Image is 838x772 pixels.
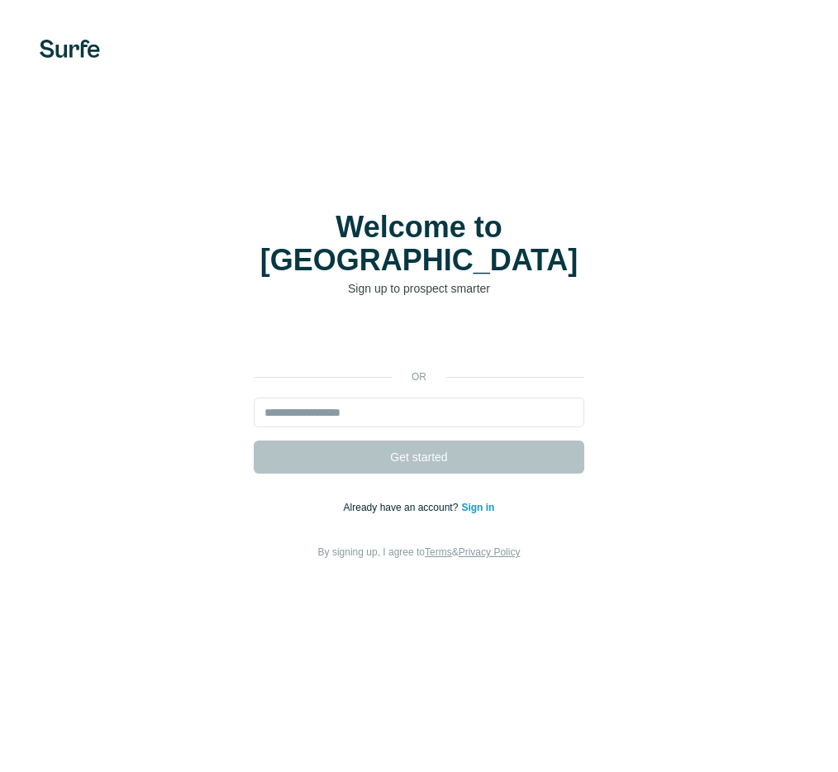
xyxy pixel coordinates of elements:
[459,546,521,558] a: Privacy Policy
[393,369,445,384] p: or
[40,40,100,58] img: Surfe's logo
[254,211,584,277] h1: Welcome to [GEOGRAPHIC_DATA]
[344,502,462,513] span: Already have an account?
[461,502,494,513] a: Sign in
[318,546,521,558] span: By signing up, I agree to &
[425,546,452,558] a: Terms
[245,322,593,358] iframe: Sign in with Google Button
[254,280,584,297] p: Sign up to prospect smarter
